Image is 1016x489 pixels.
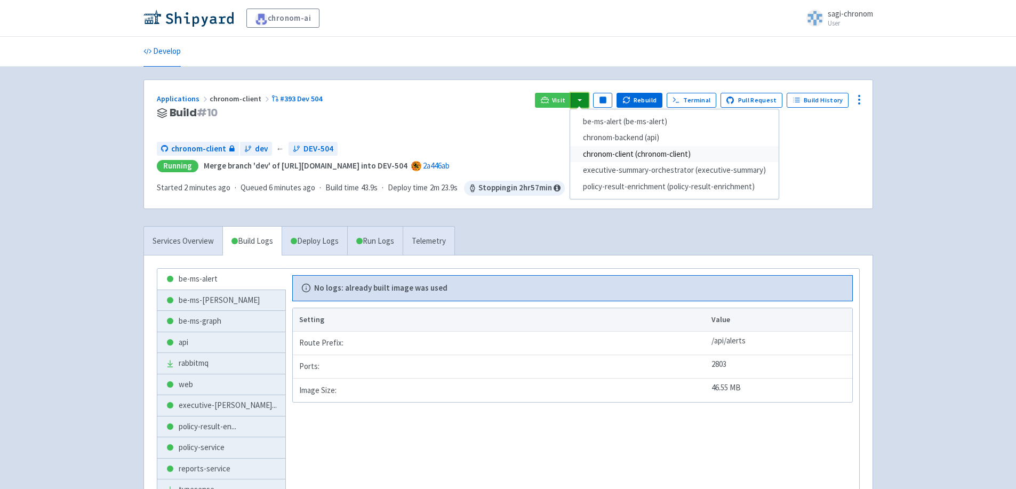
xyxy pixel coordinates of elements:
span: Queued [241,182,315,193]
td: 46.55 MB [708,379,852,402]
a: DEV-504 [289,142,338,156]
a: be-ms-[PERSON_NAME] [157,290,285,311]
span: Visit [552,96,566,105]
a: chronom-client (chronom-client) [570,146,779,163]
a: executive-summary-orchestrator (executive-summary) [570,162,779,179]
a: web [157,374,285,395]
div: · · · [157,181,565,196]
span: chronom-client [171,143,226,155]
a: Services Overview [144,227,222,256]
a: chronom-backend (api) [570,130,779,146]
span: 2m 23.9s [430,182,458,194]
a: Run Logs [347,227,403,256]
th: Setting [293,308,709,332]
a: Applications [157,94,210,103]
span: Stopping in 2 hr 57 min [464,181,565,196]
a: be-ms-alert (be-ms-alert) [570,114,779,130]
a: chronom-client [157,142,239,156]
a: executive-[PERSON_NAME]... [157,395,285,416]
td: 2803 [708,355,852,379]
span: chronom-client [210,94,271,103]
span: DEV-504 [303,143,333,155]
a: policy-result-enrichment (policy-result-enrichment) [570,179,779,195]
td: /api/alerts [708,332,852,355]
span: 43.9s [361,182,378,194]
img: Shipyard logo [143,10,234,27]
a: policy-service [157,437,285,458]
span: Build [170,107,218,119]
a: Build History [787,93,849,108]
a: policy-result-en... [157,416,285,437]
strong: Merge branch 'dev' of [URL][DOMAIN_NAME] into DEV-504 [204,161,407,171]
a: Develop [143,37,181,67]
span: sagi-chronom [828,9,873,19]
a: Telemetry [403,227,454,256]
span: dev [255,143,268,155]
time: 6 minutes ago [269,182,315,193]
a: Deploy Logs [282,227,347,256]
span: executive-[PERSON_NAME] ... [179,399,277,412]
a: sagi-chronom User [800,10,873,27]
a: dev [240,142,272,156]
a: api [157,332,285,353]
th: Value [708,308,852,332]
span: policy-result-en ... [179,421,236,433]
td: Image Size: [293,379,709,402]
time: 2 minutes ago [184,182,230,193]
a: Terminal [667,93,716,108]
a: Build Logs [223,227,282,256]
a: Visit [535,93,571,108]
a: Pull Request [721,93,783,108]
span: Deploy time [388,182,428,194]
span: # 10 [197,105,218,120]
b: No logs: already built image was used [314,282,447,294]
span: Started [157,182,230,193]
a: chronom-ai [246,9,320,28]
td: Route Prefix: [293,332,709,355]
a: reports-service [157,459,285,479]
div: Running [157,160,198,172]
span: ← [276,143,284,155]
a: be-ms-alert [157,269,285,290]
small: User [828,20,873,27]
span: Build time [325,182,359,194]
button: Pause [593,93,612,108]
a: be-ms-graph [157,311,285,332]
button: Rebuild [617,93,662,108]
td: Ports: [293,355,709,379]
a: 2a446ab [423,161,450,171]
a: rabbitmq [157,353,285,374]
a: #393 Dev 504 [271,94,324,103]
